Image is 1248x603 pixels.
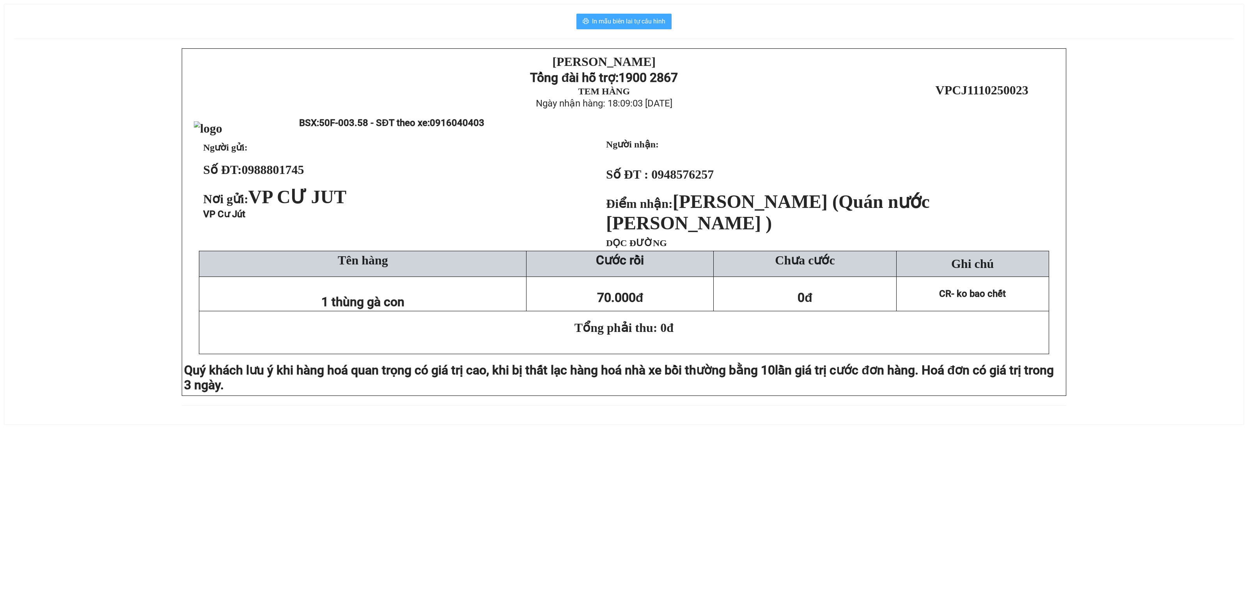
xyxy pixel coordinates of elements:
[184,363,775,378] span: Quý khách lưu ý khi hàng hoá quan trọng có giá trị cao, khi bị thất lạc hàng hoá nhà xe bồi thườn...
[936,83,1028,97] span: VPCJ1110250023
[203,142,248,153] span: Người gửi:
[596,253,644,268] strong: Cước rồi
[321,294,404,309] span: 1 thùng gà con
[203,163,304,177] strong: Số ĐT:
[430,117,484,128] span: 0916040403
[939,288,1006,299] span: CR- ko bao chết
[576,14,672,29] button: printerIn mẫu biên lai tự cấu hình
[798,290,812,305] span: 0đ
[536,98,672,109] span: Ngày nhận hàng: 18:09:03 [DATE]
[184,363,1054,392] span: lần giá trị cước đơn hàng. Hoá đơn có giá trị trong 3 ngày.
[338,253,388,267] span: Tên hàng
[951,257,994,271] span: Ghi chú
[203,192,349,206] span: Nơi gửi:
[606,139,659,149] strong: Người nhận:
[592,16,665,26] span: In mẫu biên lai tự cấu hình
[963,99,1000,136] img: qr-code
[583,18,589,25] span: printer
[194,121,222,136] img: logo
[530,70,619,85] strong: Tổng đài hỗ trợ:
[242,163,304,177] span: 0988801745
[651,167,714,181] span: 0948576257
[606,238,667,248] span: DỌC ĐƯỜNG
[597,290,643,305] span: 70.000đ
[606,197,930,232] strong: Điểm nhận:
[299,117,484,128] span: BSX:
[775,253,835,267] span: Chưa cước
[578,86,630,96] strong: TEM HÀNG
[619,70,678,85] strong: 1900 2867
[203,209,245,220] span: VP Cư Jút
[319,117,484,128] span: 50F-003.58 - SĐT theo xe:
[574,321,674,335] span: Tổng phải thu: 0đ
[552,55,656,69] strong: [PERSON_NAME]
[248,186,347,207] span: VP CƯ JUT
[606,191,930,233] span: [PERSON_NAME] (Quán nước [PERSON_NAME] )
[606,167,648,181] strong: Số ĐT :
